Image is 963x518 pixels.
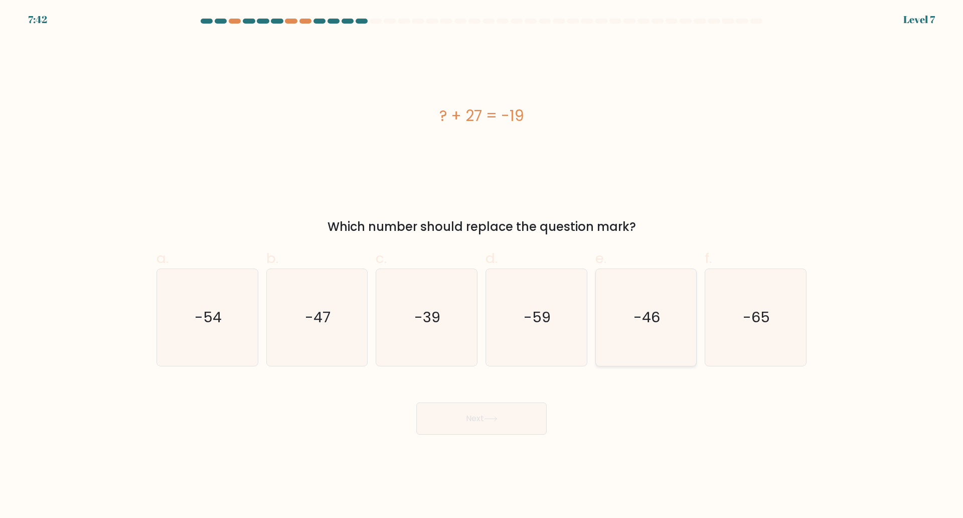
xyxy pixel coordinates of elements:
div: ? + 27 = -19 [156,104,807,127]
text: -59 [524,307,551,327]
span: f. [705,248,712,268]
span: b. [266,248,278,268]
div: 7:42 [28,12,47,27]
span: d. [486,248,498,268]
span: a. [156,248,169,268]
text: -47 [305,307,331,327]
text: -46 [633,307,660,327]
text: -39 [415,307,441,327]
div: Level 7 [903,12,935,27]
text: -65 [743,307,770,327]
button: Next [416,403,547,435]
span: c. [376,248,387,268]
span: e. [595,248,606,268]
div: Which number should replace the question mark? [163,218,800,236]
text: -54 [195,307,222,327]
